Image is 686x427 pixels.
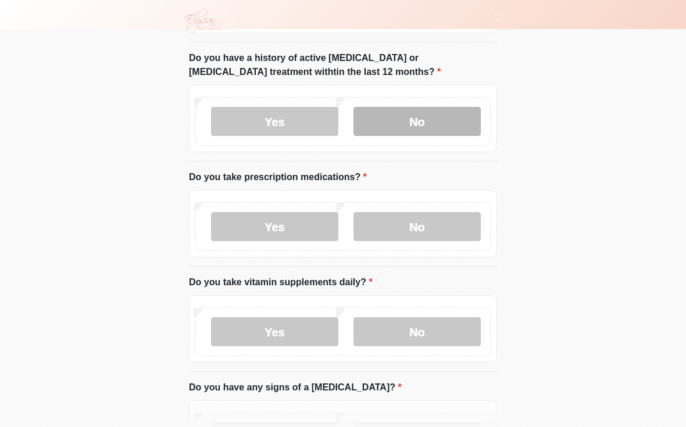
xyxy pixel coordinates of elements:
[189,381,402,394] label: Do you have any signs of a [MEDICAL_DATA]?
[353,317,481,346] label: No
[189,51,497,79] label: Do you have a history of active [MEDICAL_DATA] or [MEDICAL_DATA] treatment withtin the last 12 mo...
[353,107,481,136] label: No
[211,107,338,136] label: Yes
[189,275,373,289] label: Do you take vitamin supplements daily?
[211,212,338,241] label: Yes
[211,317,338,346] label: Yes
[189,170,367,184] label: Do you take prescription medications?
[353,212,481,241] label: No
[177,9,226,33] img: Elysian Aesthetics Logo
